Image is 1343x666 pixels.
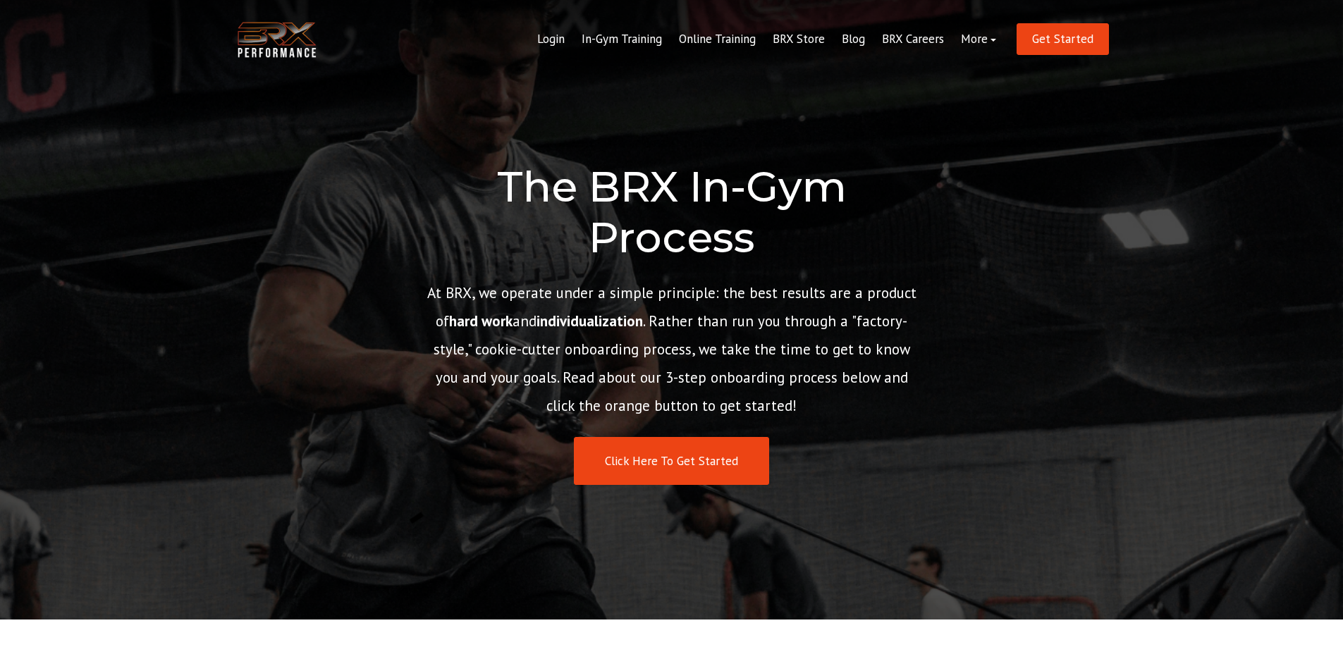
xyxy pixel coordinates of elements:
a: BRX Careers [873,23,952,56]
a: In-Gym Training [573,23,670,56]
a: Online Training [670,23,764,56]
a: More [952,23,1005,56]
div: Navigation Menu [529,23,1005,56]
span: The BRX In-Gym Process [497,161,847,263]
strong: individualization [536,312,643,331]
span: At BRX, we operate under a simple principle: the best results are a product of and . Rather than ... [427,283,916,415]
strong: hard work [449,312,513,331]
a: Blog [833,23,873,56]
a: Login [529,23,573,56]
a: BRX Store [764,23,833,56]
img: BRX Transparent Logo-2 [235,18,319,61]
a: Click Here To Get Started [574,437,769,486]
a: Get Started [1017,23,1109,55]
